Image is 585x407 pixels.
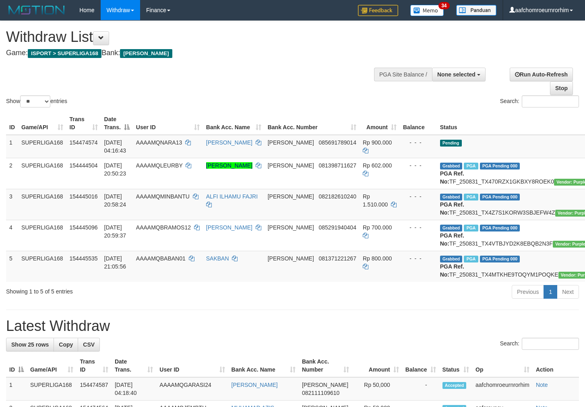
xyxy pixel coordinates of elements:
[363,193,388,208] span: Rp 1.510.000
[319,162,356,169] span: Copy 081398711627 to clipboard
[410,5,444,16] img: Button%20Memo.svg
[6,251,18,282] td: 5
[206,139,252,146] a: [PERSON_NAME]
[510,68,573,81] a: Run Auto-Refresh
[268,193,314,200] span: [PERSON_NAME]
[70,139,98,146] span: 154474574
[438,2,449,9] span: 34
[133,112,203,135] th: User ID: activate to sort column ascending
[136,255,186,262] span: AAAAMQBABAN01
[18,251,66,282] td: SUPERLIGA168
[104,193,126,208] span: [DATE] 20:58:24
[6,354,27,377] th: ID: activate to sort column descending
[70,193,98,200] span: 154445016
[500,338,579,350] label: Search:
[550,81,573,95] a: Stop
[319,255,356,262] span: Copy 081371221267 to clipboard
[20,95,50,107] select: Showentries
[206,193,258,200] a: ALFI ILHAMU FAJRI
[464,225,478,231] span: Marked by aafheankoy
[136,162,183,169] span: AAAAMQLEURBY
[439,354,472,377] th: Status: activate to sort column ascending
[319,224,356,231] span: Copy 085291940404 to clipboard
[6,318,579,334] h1: Latest Withdraw
[104,162,126,177] span: [DATE] 20:50:23
[156,354,228,377] th: User ID: activate to sort column ascending
[104,255,126,270] span: [DATE] 21:05:56
[360,112,400,135] th: Amount: activate to sort column ascending
[403,223,434,231] div: - - -
[440,140,462,147] span: Pending
[456,5,496,16] img: panduan.png
[522,95,579,107] input: Search:
[472,354,533,377] th: Op: activate to sort column ascending
[70,162,98,169] span: 154444504
[18,220,66,251] td: SUPERLIGA168
[70,224,98,231] span: 154445096
[6,158,18,189] td: 2
[363,162,392,169] span: Rp 602.000
[70,255,98,262] span: 154445535
[101,112,133,135] th: Date Trans.: activate to sort column descending
[440,232,464,247] b: PGA Ref. No:
[6,135,18,158] td: 1
[6,377,27,401] td: 1
[402,354,439,377] th: Balance: activate to sort column ascending
[78,338,100,351] a: CSV
[6,4,67,16] img: MOTION_logo.png
[6,49,382,57] h4: Game: Bank:
[358,5,398,16] img: Feedback.jpg
[6,189,18,220] td: 3
[206,162,252,169] a: [PERSON_NAME]
[464,163,478,169] span: Marked by aafounsreynich
[18,112,66,135] th: Game/API: activate to sort column ascending
[440,201,464,216] b: PGA Ref. No:
[112,354,156,377] th: Date Trans.: activate to sort column ascending
[6,112,18,135] th: ID
[268,255,314,262] span: [PERSON_NAME]
[302,382,348,388] span: [PERSON_NAME]
[522,338,579,350] input: Search:
[27,354,76,377] th: Game/API: activate to sort column ascending
[400,112,437,135] th: Balance
[265,112,360,135] th: Bank Acc. Number: activate to sort column ascending
[403,138,434,147] div: - - -
[302,390,339,396] span: Copy 082111109610 to clipboard
[440,163,463,169] span: Grabbed
[136,193,190,200] span: AAAAMQMINBANTU
[232,382,278,388] a: [PERSON_NAME]
[206,255,229,262] a: SAKBAN
[363,255,392,262] span: Rp 800.000
[76,354,112,377] th: Trans ID: activate to sort column ascending
[104,139,126,154] span: [DATE] 04:16:43
[59,341,73,348] span: Copy
[6,284,238,295] div: Showing 1 to 5 of 5 entries
[440,263,464,278] b: PGA Ref. No:
[533,354,579,377] th: Action
[203,112,265,135] th: Bank Acc. Name: activate to sort column ascending
[472,377,533,401] td: aafchomroeurnrorhim
[403,161,434,169] div: - - -
[76,377,112,401] td: 154474587
[136,224,191,231] span: AAAAMQBRAMOS12
[440,170,464,185] b: PGA Ref. No:
[206,224,252,231] a: [PERSON_NAME]
[27,377,76,401] td: SUPERLIGA168
[536,382,548,388] a: Note
[11,341,49,348] span: Show 25 rows
[352,354,402,377] th: Amount: activate to sort column ascending
[352,377,402,401] td: Rp 50,000
[228,354,299,377] th: Bank Acc. Name: activate to sort column ascending
[363,224,392,231] span: Rp 700.000
[18,158,66,189] td: SUPERLIGA168
[363,139,392,146] span: Rp 900.000
[66,112,101,135] th: Trans ID: activate to sort column ascending
[464,194,478,200] span: Marked by aafheankoy
[432,68,486,81] button: None selected
[268,162,314,169] span: [PERSON_NAME]
[83,341,95,348] span: CSV
[437,71,475,78] span: None selected
[512,285,544,299] a: Previous
[480,256,520,262] span: PGA Pending
[544,285,557,299] a: 1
